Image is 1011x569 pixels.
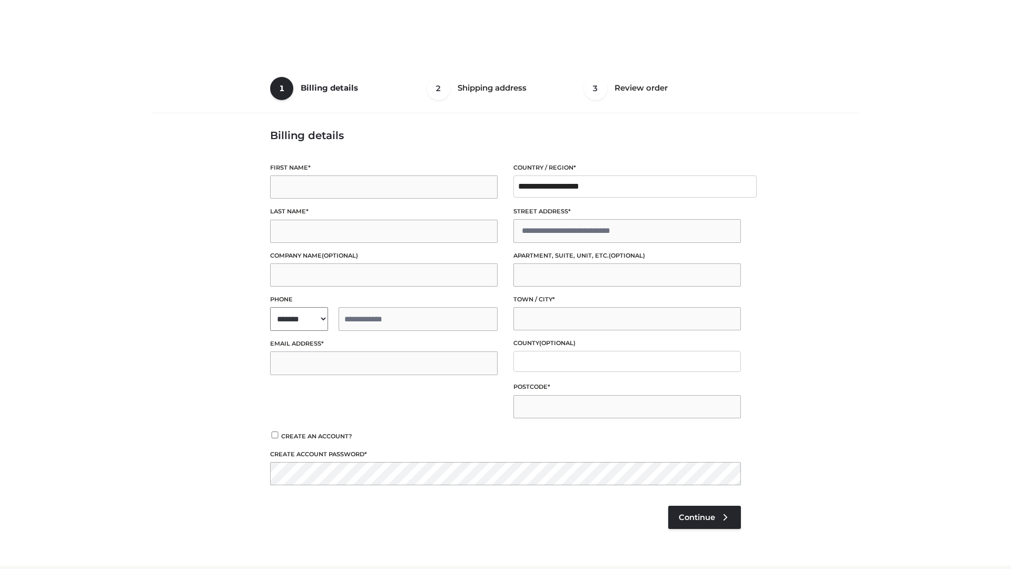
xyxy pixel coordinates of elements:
input: Create an account? [270,431,280,438]
span: 2 [427,77,450,100]
label: Postcode [513,382,741,392]
span: Review order [614,83,668,93]
label: Street address [513,207,741,217]
a: Continue [668,506,741,529]
h3: Billing details [270,129,741,142]
label: Apartment, suite, unit, etc. [513,251,741,261]
span: (optional) [539,339,576,347]
label: Country / Region [513,163,741,173]
label: Town / City [513,295,741,305]
label: Email address [270,339,498,349]
span: Shipping address [458,83,527,93]
label: Company name [270,251,498,261]
span: Create an account? [281,433,352,440]
label: County [513,338,741,348]
span: 1 [270,77,293,100]
span: (optional) [322,252,358,259]
label: First name [270,163,498,173]
span: Continue [679,513,715,522]
span: Billing details [301,83,358,93]
label: Last name [270,207,498,217]
span: (optional) [609,252,645,259]
label: Phone [270,295,498,305]
span: 3 [584,77,607,100]
label: Create account password [270,449,741,459]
